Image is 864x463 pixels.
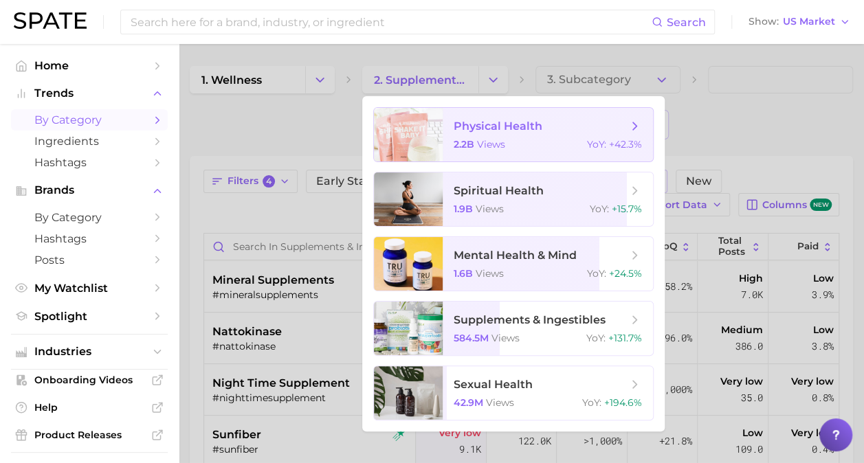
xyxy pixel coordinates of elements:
[11,341,168,362] button: Industries
[34,346,144,358] span: Industries
[11,131,168,152] a: Ingredients
[34,401,144,414] span: Help
[609,267,642,280] span: +24.5%
[587,138,606,150] span: YoY :
[476,267,504,280] span: views
[609,138,642,150] span: +42.3%
[34,184,144,196] span: Brands
[34,156,144,169] span: Hashtags
[362,96,665,431] ul: Change Category
[476,203,504,215] span: views
[454,249,577,262] span: mental health & mind
[454,313,606,326] span: supplements & ingestibles
[454,267,473,280] span: 1.6b
[608,332,642,344] span: +131.7%
[454,396,483,409] span: 42.9m
[454,184,544,197] span: spiritual health
[34,253,144,267] span: Posts
[34,232,144,245] span: Hashtags
[34,59,144,72] span: Home
[11,207,168,228] a: by Category
[745,13,854,31] button: ShowUS Market
[34,374,144,386] span: Onboarding Videos
[491,332,520,344] span: views
[667,16,706,29] span: Search
[11,249,168,271] a: Posts
[11,397,168,418] a: Help
[612,203,642,215] span: +15.7%
[586,332,606,344] span: YoY :
[454,203,473,215] span: 1.9b
[454,138,474,150] span: 2.2b
[11,228,168,249] a: Hashtags
[454,120,542,133] span: physical health
[129,10,652,34] input: Search here for a brand, industry, or ingredient
[34,113,144,126] span: by Category
[11,83,168,104] button: Trends
[11,55,168,76] a: Home
[11,180,168,201] button: Brands
[783,18,835,25] span: US Market
[11,425,168,445] a: Product Releases
[454,378,533,391] span: sexual health
[34,310,144,323] span: Spotlight
[11,109,168,131] a: by Category
[34,135,144,148] span: Ingredients
[454,332,489,344] span: 584.5m
[14,12,87,29] img: SPATE
[582,396,601,409] span: YoY :
[34,211,144,224] span: by Category
[11,306,168,327] a: Spotlight
[477,138,505,150] span: views
[604,396,642,409] span: +194.6%
[11,278,168,299] a: My Watchlist
[11,370,168,390] a: Onboarding Videos
[34,282,144,295] span: My Watchlist
[486,396,514,409] span: views
[749,18,779,25] span: Show
[34,87,144,100] span: Trends
[590,203,609,215] span: YoY :
[11,152,168,173] a: Hashtags
[34,429,144,441] span: Product Releases
[587,267,606,280] span: YoY :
